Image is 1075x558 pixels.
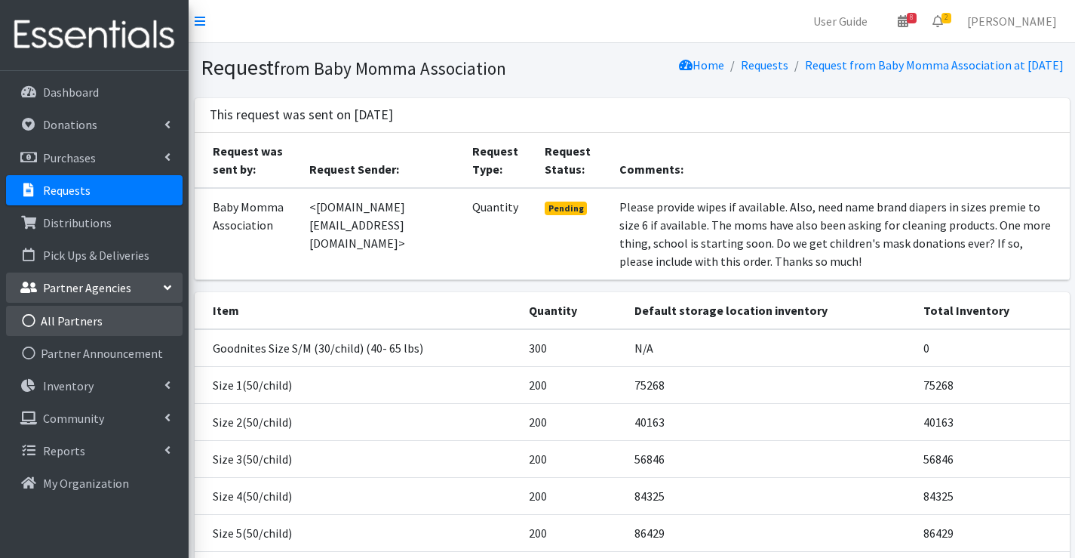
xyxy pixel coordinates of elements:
[6,240,183,270] a: Pick Ups & Deliveries
[210,107,393,123] h3: This request was sent on [DATE]
[741,57,788,72] a: Requests
[195,292,520,329] th: Item
[914,366,1069,403] td: 75268
[195,440,520,477] td: Size 3(50/child)
[43,117,97,132] p: Donations
[43,280,131,295] p: Partner Agencies
[520,329,625,367] td: 300
[43,378,94,393] p: Inventory
[463,188,536,280] td: Quantity
[6,338,183,368] a: Partner Announcement
[43,476,129,491] p: My Organization
[625,292,914,329] th: Default storage location inventory
[914,292,1069,329] th: Total Inventory
[610,133,1069,188] th: Comments:
[941,13,951,23] span: 2
[43,85,99,100] p: Dashboard
[914,329,1069,367] td: 0
[6,403,183,433] a: Community
[6,77,183,107] a: Dashboard
[886,6,920,36] a: 8
[520,366,625,403] td: 200
[195,366,520,403] td: Size 1(50/child)
[520,403,625,440] td: 200
[195,477,520,514] td: Size 4(50/child)
[805,57,1064,72] a: Request from Baby Momma Association at [DATE]
[907,13,917,23] span: 8
[914,514,1069,551] td: 86429
[43,150,96,165] p: Purchases
[536,133,610,188] th: Request Status:
[195,329,520,367] td: Goodnites Size S/M (30/child) (40- 65 lbs)
[520,477,625,514] td: 200
[679,57,724,72] a: Home
[201,54,627,81] h1: Request
[195,188,301,280] td: Baby Momma Association
[914,477,1069,514] td: 84325
[6,468,183,498] a: My Organization
[195,133,301,188] th: Request was sent by:
[6,175,183,205] a: Requests
[955,6,1069,36] a: [PERSON_NAME]
[625,477,914,514] td: 84325
[6,143,183,173] a: Purchases
[610,188,1069,280] td: Please provide wipes if available. Also, need name brand diapers in sizes premie to size 6 if ava...
[914,440,1069,477] td: 56846
[6,109,183,140] a: Donations
[625,366,914,403] td: 75268
[625,514,914,551] td: 86429
[545,202,588,215] span: Pending
[43,215,112,230] p: Distributions
[920,6,955,36] a: 2
[625,403,914,440] td: 40163
[6,306,183,336] a: All Partners
[300,133,463,188] th: Request Sender:
[6,208,183,238] a: Distributions
[914,403,1069,440] td: 40163
[520,440,625,477] td: 200
[274,57,506,79] small: from Baby Momma Association
[6,436,183,466] a: Reports
[6,10,183,60] img: HumanEssentials
[43,183,91,198] p: Requests
[43,248,149,263] p: Pick Ups & Deliveries
[195,514,520,551] td: Size 5(50/child)
[43,411,104,426] p: Community
[300,188,463,280] td: <[DOMAIN_NAME][EMAIL_ADDRESS][DOMAIN_NAME]>
[463,133,536,188] th: Request Type:
[195,403,520,440] td: Size 2(50/child)
[801,6,880,36] a: User Guide
[520,292,625,329] th: Quantity
[520,514,625,551] td: 200
[6,371,183,401] a: Inventory
[43,443,85,458] p: Reports
[625,440,914,477] td: 56846
[625,329,914,367] td: N/A
[6,273,183,303] a: Partner Agencies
